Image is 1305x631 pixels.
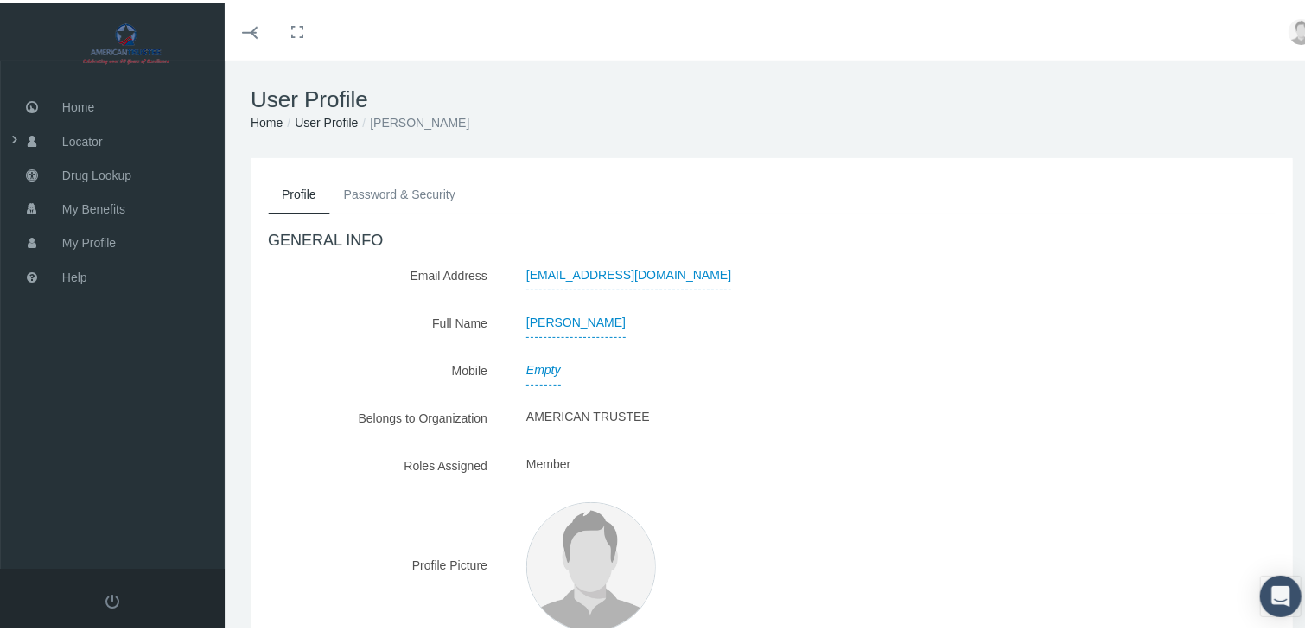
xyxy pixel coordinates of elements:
[251,83,1293,110] h1: User Profile
[62,87,94,120] span: Home
[513,447,1117,477] div: Member
[330,172,469,210] a: Password & Security
[62,258,87,290] span: Help
[419,304,500,335] label: Full Name
[526,304,626,335] span: [PERSON_NAME]
[526,257,731,287] span: [EMAIL_ADDRESS][DOMAIN_NAME]
[62,156,131,188] span: Drug Lookup
[62,223,116,256] span: My Profile
[268,172,330,211] a: Profile
[295,112,358,126] a: User Profile
[399,546,500,577] label: Profile Picture
[526,400,650,426] span: AMERICAN TRUSTEE
[398,257,500,287] label: Email Address
[346,399,500,430] label: Belongs to Organization
[1260,572,1302,614] div: Open Intercom Messenger
[22,19,230,62] img: AMERICAN TRUSTEE
[526,352,561,382] span: Empty
[358,110,469,129] li: [PERSON_NAME]
[526,499,656,628] img: user-placeholder.jpg
[62,189,125,222] span: My Benefits
[268,228,1276,247] h4: GENERAL INFO
[439,352,500,382] label: Mobile
[251,112,283,126] a: Home
[391,447,500,477] label: Roles Assigned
